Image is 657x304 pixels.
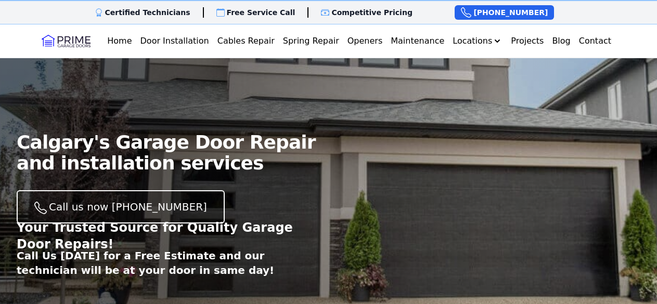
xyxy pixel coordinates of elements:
p: Certified Technicians [105,7,190,18]
p: Call Us [DATE] for a Free Estimate and our technician will be at your door in same day! [17,248,329,277]
a: [PHONE_NUMBER] [455,5,554,20]
a: Spring Repair [279,31,343,51]
img: Logo [42,33,91,49]
a: Home [103,31,136,51]
a: Contact [575,31,615,51]
p: Competitive Pricing [331,7,413,18]
a: Maintenance [387,31,448,51]
button: Locations [448,31,507,51]
a: Door Installation [136,31,213,51]
a: Projects [507,31,548,51]
a: Call us now [PHONE_NUMBER] [17,190,225,223]
a: Cables Repair [213,31,279,51]
a: Openers [343,31,387,51]
p: Your Trusted Source for Quality Garage Door Repairs! [17,219,316,253]
a: Blog [548,31,574,51]
p: Free Service Call [227,7,295,18]
span: Calgary's Garage Door Repair and installation services [17,132,329,174]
